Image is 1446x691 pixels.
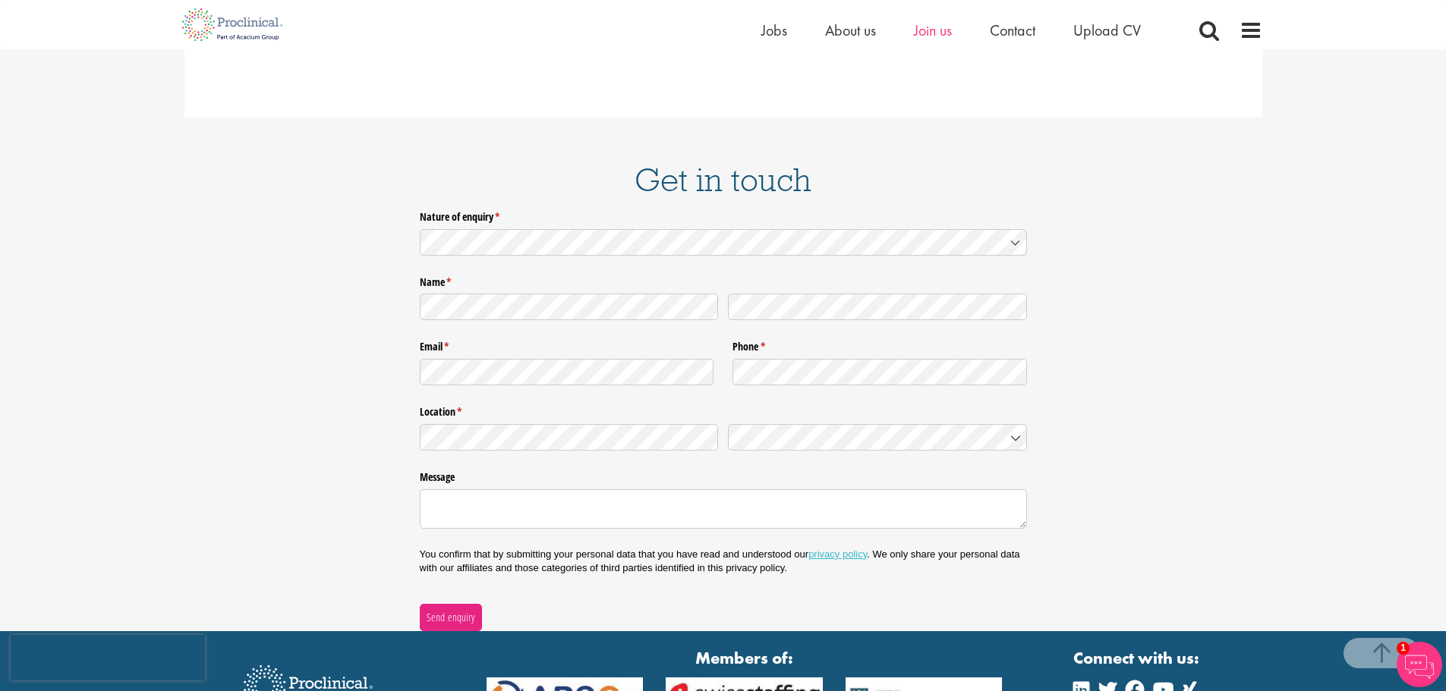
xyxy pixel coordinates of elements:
span: Send enquiry [426,609,475,626]
label: Phone [732,335,1027,354]
iframe: reCAPTCHA [11,635,205,680]
strong: Connect with us: [1073,646,1202,670]
input: Last [728,294,1027,320]
a: About us [825,20,876,40]
label: Nature of enquiry [420,204,1027,224]
a: privacy policy [808,548,867,560]
a: Contact [990,20,1035,40]
strong: Members of: [487,646,1003,670]
img: Chatbot [1397,642,1442,687]
label: Email [420,335,714,354]
a: Jobs [761,20,787,40]
h1: Get in touch [184,163,1262,196]
a: Upload CV [1073,20,1141,40]
input: Country [728,424,1027,451]
span: 1 [1397,642,1410,655]
legend: Name [420,269,1027,289]
input: State / Province / Region [420,424,719,451]
input: First [420,294,719,320]
a: Join us [914,20,952,40]
button: Send enquiry [420,604,482,631]
p: You confirm that by submitting your personal data that you have read and understood our . We only... [420,548,1027,575]
label: Message [420,465,1027,485]
legend: Location [420,400,1027,419]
